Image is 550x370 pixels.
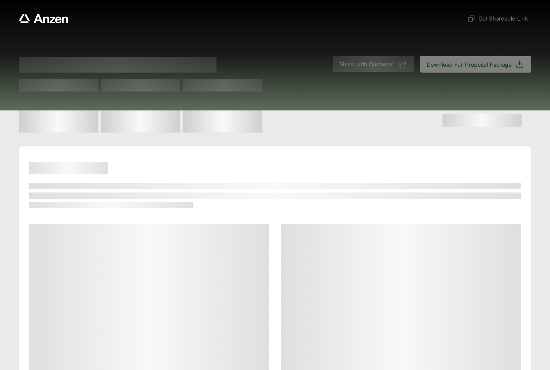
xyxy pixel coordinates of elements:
[464,11,531,26] button: Get Shareable Link
[19,14,68,23] a: Anzen website
[183,79,262,92] span: Test
[339,60,395,68] span: Share with Customer
[467,14,528,22] span: Get Shareable Link
[101,79,180,92] span: Test
[19,79,98,92] span: Test
[19,57,217,73] span: Proposal for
